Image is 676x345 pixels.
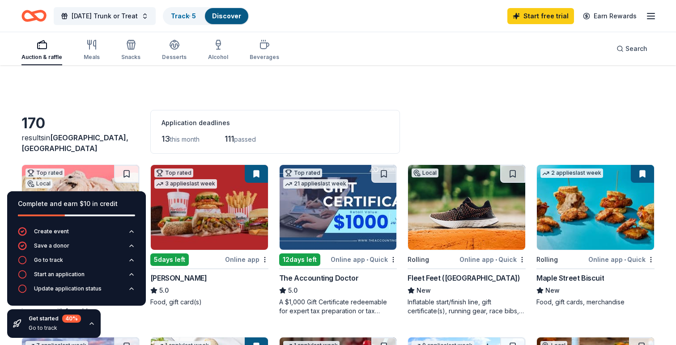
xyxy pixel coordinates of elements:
div: Top rated [154,168,193,177]
div: Rolling [536,254,558,265]
span: passed [234,135,256,143]
span: [DATE] Trunk or Treat [72,11,138,21]
div: Update application status [34,285,102,292]
div: Top rated [26,168,64,177]
div: Online app Quick [331,254,397,265]
div: Top rated [283,168,322,177]
div: Maple Street Biscuit [536,273,604,283]
div: Start an application [34,271,85,278]
div: Save a donor [34,242,69,249]
div: Create event [34,228,69,235]
div: Go to track [34,257,63,264]
button: Track· 5Discover [163,7,249,25]
img: Image for Fleet Feet (Houston) [408,165,525,250]
div: Meals [84,54,100,61]
div: Application deadlines [162,118,389,128]
img: Image for Portillo's [151,165,268,250]
button: Alcohol [208,36,228,65]
div: Food, gift cards, merchandise [536,298,655,307]
img: Image for The Accounting Doctor [280,165,397,250]
div: Online app [225,254,268,265]
div: Beverages [250,54,279,61]
div: 21 applies last week [283,179,348,189]
div: [PERSON_NAME] [150,273,207,283]
div: results [21,132,140,154]
a: Home [21,5,47,26]
button: Save a donor [18,241,135,256]
span: in [21,133,128,153]
div: Online app Quick [588,254,655,265]
button: Update application status [18,284,135,299]
div: 170 [21,114,140,132]
div: The Accounting Doctor [279,273,359,283]
span: this month [170,135,200,143]
div: Snacks [121,54,140,61]
span: [GEOGRAPHIC_DATA], [GEOGRAPHIC_DATA] [21,133,128,153]
img: Image for Maple Street Biscuit [537,165,654,250]
button: Start an application [18,270,135,284]
span: Search [625,43,647,54]
span: 5.0 [288,285,298,296]
span: • [495,256,497,263]
button: Beverages [250,36,279,65]
div: Desserts [162,54,187,61]
div: Inflatable start/finish line, gift certificate(s), running gear, race bibs, coupons [408,298,526,316]
button: Desserts [162,36,187,65]
div: Complete and earn $10 in credit [18,198,135,209]
a: Image for Amy's Ice CreamsTop ratedLocalRollingOnline app•Quick[PERSON_NAME]'s Ice Creams5.04 gif... [21,164,140,316]
div: Local [412,168,438,177]
a: Discover [212,12,241,20]
span: 111 [225,134,234,143]
a: Image for Fleet Feet (Houston)LocalRollingOnline app•QuickFleet Feet ([GEOGRAPHIC_DATA])NewInflat... [408,164,526,316]
span: 5.0 [159,285,169,296]
div: Alcohol [208,54,228,61]
div: 2 applies last week [540,168,603,178]
div: Food, gift card(s) [150,298,268,307]
a: Image for Maple Street Biscuit2 applieslast weekRollingOnline app•QuickMaple Street BiscuitNewFoo... [536,164,655,307]
div: 3 applies last week [154,179,217,189]
button: Auction & raffle [21,36,62,65]
div: Get started [29,315,81,323]
span: New [545,285,560,296]
span: 13 [162,134,170,143]
div: A $1,000 Gift Certificate redeemable for expert tax preparation or tax resolution services—recipi... [279,298,397,316]
div: 40 % [62,315,81,323]
div: Auction & raffle [21,54,62,61]
div: Go to track [29,324,81,332]
a: Image for Portillo'sTop rated3 applieslast week5days leftOnline app[PERSON_NAME]5.0Food, gift car... [150,164,268,307]
div: Fleet Feet ([GEOGRAPHIC_DATA]) [408,273,520,283]
button: Go to track [18,256,135,270]
div: 12 days left [279,253,320,266]
span: • [366,256,368,263]
div: Online app Quick [459,254,526,265]
button: Create event [18,227,135,241]
span: • [624,256,626,263]
a: Track· 5 [171,12,196,20]
a: Start free trial [507,8,574,24]
img: Image for Amy's Ice Creams [22,165,139,250]
a: Earn Rewards [578,8,642,24]
div: 5 days left [150,253,189,266]
button: Search [609,40,655,58]
span: New [417,285,431,296]
div: Rolling [408,254,429,265]
button: [DATE] Trunk or Treat [54,7,156,25]
button: Snacks [121,36,140,65]
a: Image for The Accounting DoctorTop rated21 applieslast week12days leftOnline app•QuickThe Account... [279,164,397,316]
div: Local [26,179,52,188]
button: Meals [84,36,100,65]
